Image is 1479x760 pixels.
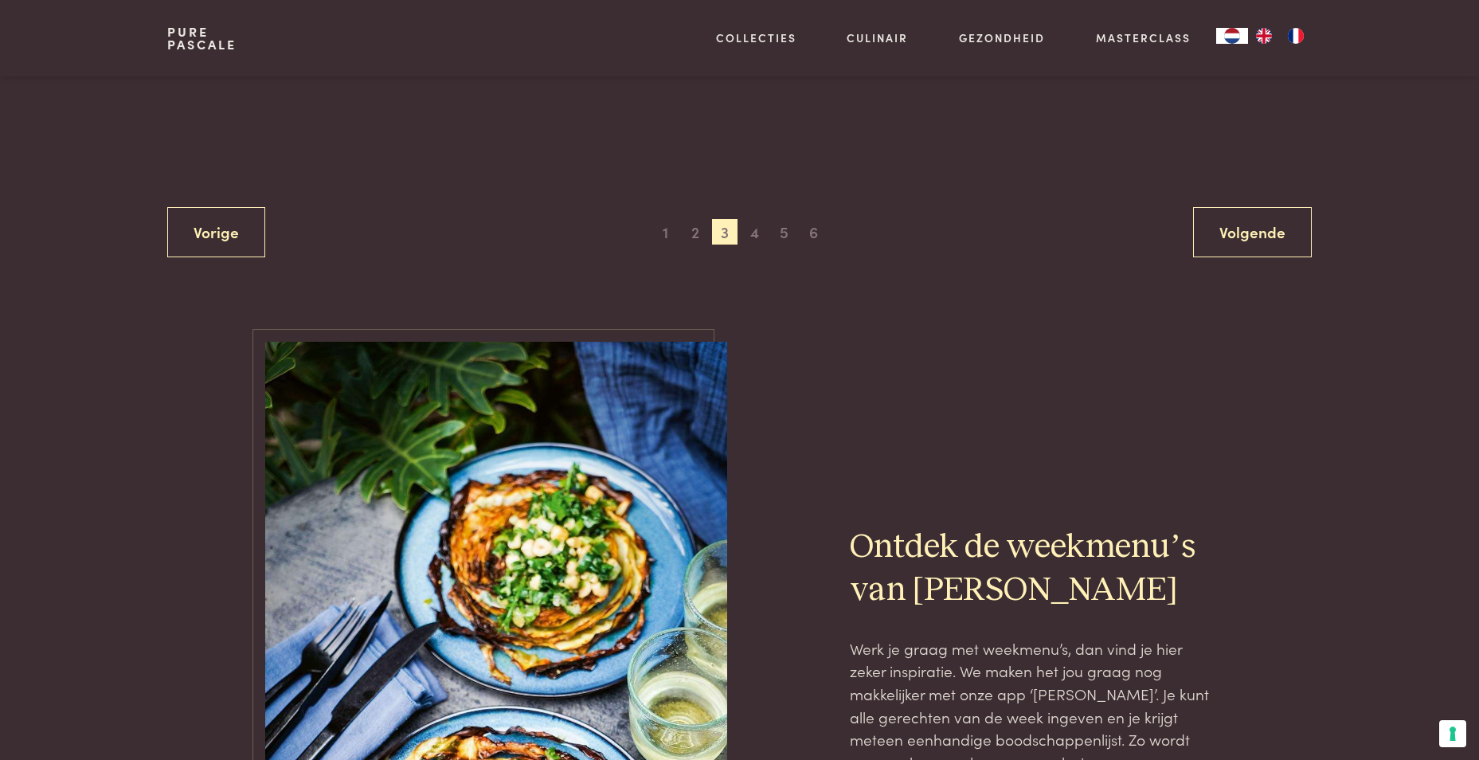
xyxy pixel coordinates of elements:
[850,527,1215,611] h2: Ontdek de weekmenu’s van [PERSON_NAME]
[1439,720,1466,747] button: Uw voorkeuren voor toestemming voor trackingtechnologieën
[167,25,237,51] a: PurePascale
[1248,28,1280,44] a: EN
[1193,207,1312,257] a: Volgende
[771,219,796,245] span: 5
[1216,28,1248,44] a: NL
[1216,28,1312,44] aside: Language selected: Nederlands
[959,29,1045,46] a: Gezondheid
[1096,29,1191,46] a: Masterclass
[847,29,908,46] a: Culinair
[1216,28,1248,44] div: Language
[741,219,767,245] span: 4
[1248,28,1312,44] ul: Language list
[801,219,827,245] span: 6
[716,29,796,46] a: Collecties
[167,207,265,257] a: Vorige
[653,219,679,245] span: 1
[683,219,708,245] span: 2
[712,219,738,245] span: 3
[1280,28,1312,44] a: FR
